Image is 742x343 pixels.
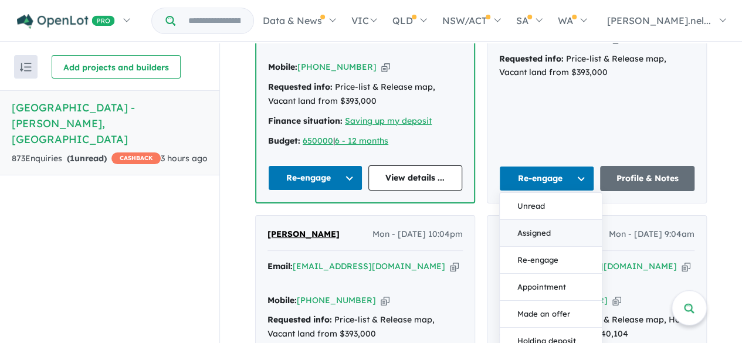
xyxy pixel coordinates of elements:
a: 6 - 12 months [335,135,388,146]
strong: Finance situation: [268,116,343,126]
span: 3 hours ago [161,153,208,164]
div: Price-list & Release map, Vacant land from $393,000 [499,52,694,80]
a: [PERSON_NAME] [267,227,340,242]
a: Saving up my deposit [345,116,432,126]
strong: Email: [267,261,293,271]
div: Price-list & Release map, Vacant land from $393,000 [267,313,463,341]
button: Copy [381,61,390,73]
a: View details ... [368,165,463,191]
strong: Mobile: [267,295,297,305]
span: Mon - [DATE] 10:04pm [372,227,463,242]
span: [PERSON_NAME].nel... [607,15,711,26]
a: [EMAIL_ADDRESS][DOMAIN_NAME] [293,261,445,271]
button: Re-engage [500,247,602,274]
button: Re-engage [499,166,594,191]
button: Re-engage [268,165,362,191]
a: [PHONE_NUMBER] [297,295,376,305]
button: Assigned [500,220,602,247]
input: Try estate name, suburb, builder or developer [178,8,251,33]
strong: ( unread) [67,153,107,164]
span: CASHBACK [111,152,161,164]
strong: Mobile: [268,62,297,72]
a: [PHONE_NUMBER] [297,62,377,72]
button: Add projects and builders [52,55,181,79]
h5: [GEOGRAPHIC_DATA] - [PERSON_NAME] , [GEOGRAPHIC_DATA] [12,100,208,147]
strong: Requested info: [499,53,564,64]
button: Copy [381,294,389,307]
a: 650000 [303,135,333,146]
span: 1 [70,153,74,164]
a: [PHONE_NUMBER] [528,33,608,44]
strong: Requested info: [268,81,333,92]
button: Copy [612,294,621,307]
img: sort.svg [20,63,32,72]
button: Copy [450,260,459,273]
strong: Requested info: [267,314,332,325]
span: Mon - [DATE] 9:04am [609,227,694,242]
span: [PERSON_NAME] [267,229,340,239]
button: Appointment [500,274,602,301]
div: Price-list & Release map, Vacant land from $393,000 [268,80,462,108]
strong: Mobile: [499,33,528,44]
strong: Budget: [268,135,300,146]
a: Profile & Notes [600,166,695,191]
button: Made an offer [500,301,602,328]
button: Copy [682,260,690,273]
button: Unread [500,193,602,220]
div: 873 Enquir ies [12,152,161,166]
div: | [268,134,462,148]
img: Openlot PRO Logo White [17,14,115,29]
